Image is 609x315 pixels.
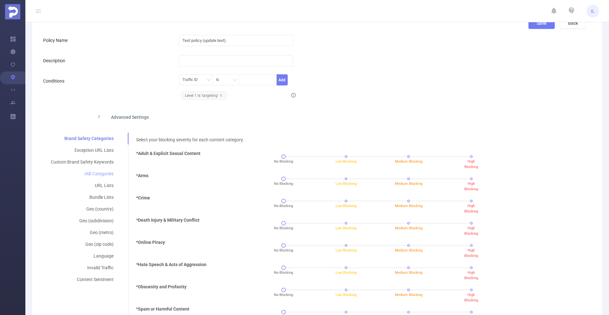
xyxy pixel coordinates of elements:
[43,180,121,191] div: URL Lists
[136,240,165,245] b: *Online Piracy
[395,204,422,208] span: Medium Blocking
[43,250,121,262] div: Language
[395,293,422,297] span: Medium Blocking
[464,159,478,169] span: High Blocking
[43,227,121,238] div: Geo (metro)
[274,292,293,298] span: No Blocking
[43,156,121,168] div: Custom Brand Safety Keywords
[560,17,586,29] button: Back
[216,75,223,85] div: Is
[274,226,293,231] span: No Blocking
[43,203,121,215] div: Geo (country)
[528,17,555,29] button: Save
[395,182,422,186] span: Medium Blocking
[43,191,121,203] div: Bundle Lists
[464,271,478,280] span: High Blocking
[591,5,595,17] span: IL
[395,271,422,275] span: Medium Blocking
[43,262,121,274] div: Invalid Traffic
[97,115,101,118] i: icon: right
[336,293,357,297] span: Low Blocking
[336,248,357,252] span: Low Blocking
[464,248,478,258] span: High Blocking
[136,195,150,200] b: *Crime
[43,133,121,144] div: Brand Safety Categories
[274,248,293,253] span: No Blocking
[43,274,121,285] div: Content Sentiment
[219,94,223,97] i: icon: close
[464,182,478,191] span: High Blocking
[136,284,187,289] b: *Obscenity and Profanity
[336,271,357,275] span: Low Blocking
[274,159,293,164] span: No Blocking
[336,226,357,230] span: Low Blocking
[464,226,478,236] span: High Blocking
[395,248,422,252] span: Medium Blocking
[464,293,478,302] span: High Blocking
[207,78,211,83] i: icon: down
[43,38,71,43] label: Policy Name
[136,218,200,223] b: *Death Injury & Military Conflict
[136,262,206,267] b: *Hate Speech & Acts of Aggression
[336,159,357,164] span: Low Blocking
[5,4,20,19] img: Protected Media
[395,159,422,164] span: Medium Blocking
[274,181,293,187] span: No Blocking
[395,226,422,230] span: Medium Blocking
[274,204,293,209] span: No Blocking
[92,110,418,123] div: icon: rightAdvanced Settings
[464,204,478,213] span: High Blocking
[336,182,357,186] span: Low Blocking
[233,78,237,83] i: icon: down
[43,144,121,156] div: Exception URL Lists
[43,58,69,63] label: Description
[336,204,357,208] span: Low Blocking
[43,215,121,227] div: Geo (subdivision)
[136,306,189,312] b: *Spam or Harmful Content
[181,91,226,100] span: Level 1 Is 'targeting'
[277,74,288,85] button: Add
[43,238,121,250] div: Geo (zip code)
[136,151,200,156] b: *Adult & Explicit Sexual Content
[43,78,68,84] label: Conditions
[291,93,296,97] i: icon: info-circle
[274,270,293,276] span: No Blocking
[136,173,148,178] b: *Arms
[182,75,202,85] div: Traffic ID
[43,168,121,180] div: IAB Categories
